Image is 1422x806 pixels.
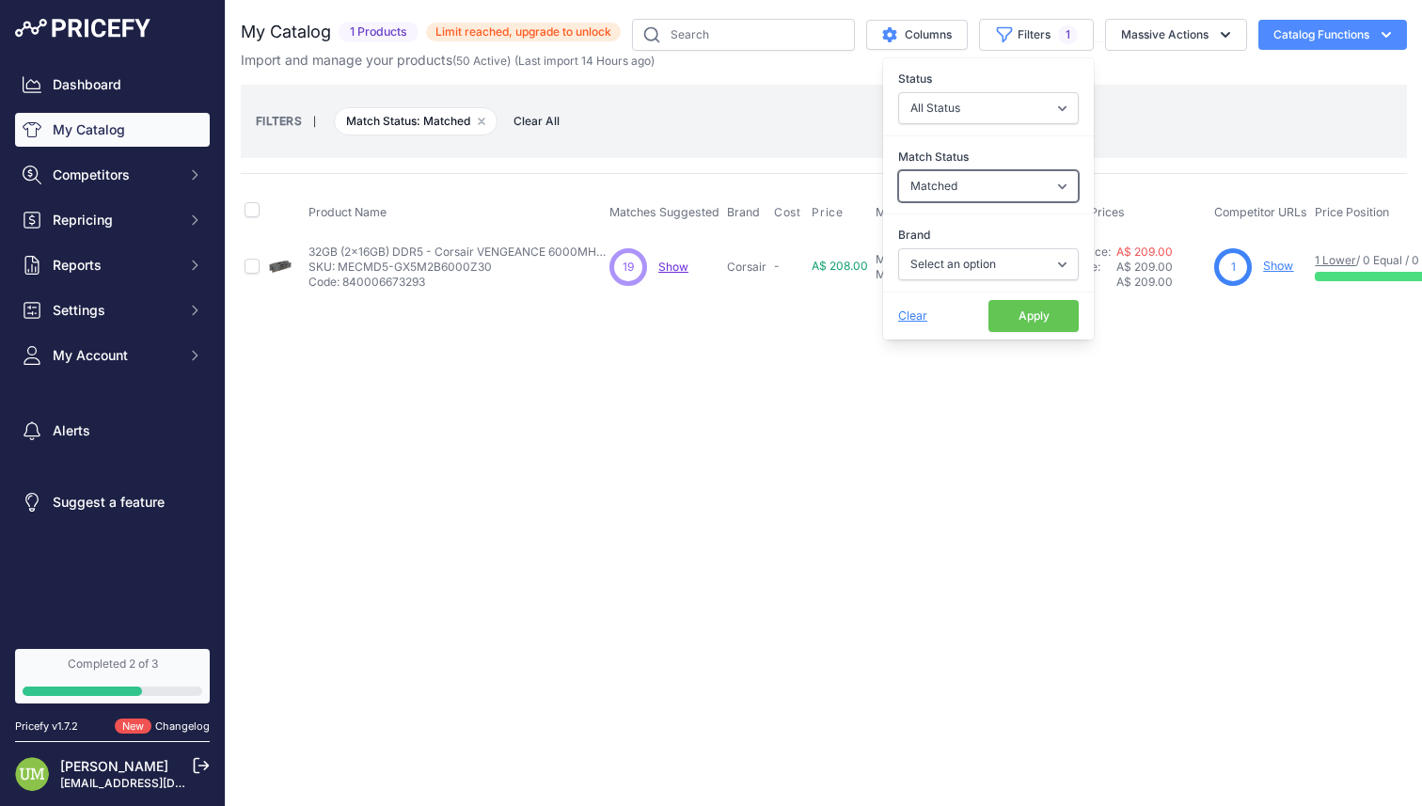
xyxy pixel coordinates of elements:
label: Status [898,70,1079,88]
span: Competitors [53,166,176,184]
a: 1 Lower [1315,253,1356,267]
a: Suggest a feature [15,485,210,519]
input: Search [632,19,855,51]
button: Filters1 [979,19,1094,51]
div: A$ 209.00 [1116,275,1207,290]
a: Completed 2 of 3 [15,649,210,703]
span: A$ 209.00 [1116,260,1173,274]
img: Pricefy Logo [15,19,150,38]
span: Product Name [308,205,387,219]
span: Brand [727,205,760,219]
button: Apply [988,300,1079,332]
span: 1 Products [339,22,419,43]
button: Repricing [15,203,210,237]
button: Settings [15,293,210,327]
button: Competitors [15,158,210,192]
span: A$ 208.00 [812,259,868,273]
p: Corsair [727,260,766,275]
a: Show [1263,259,1293,273]
span: Reports [53,256,176,275]
a: Dashboard [15,68,210,102]
span: 1 [1058,25,1078,44]
span: Price [812,205,843,220]
span: Repricing [53,211,176,229]
p: 32GB (2x16GB) DDR5 - Corsair VENGEANCE 6000MHz CL30 Desktop RAM [308,245,609,260]
button: Price [812,205,846,220]
span: Clear [898,308,927,323]
button: My Account [15,339,210,372]
p: Code: 840006673293 [308,275,609,290]
span: 1 [1231,259,1236,276]
span: Matches Suggested [609,205,719,219]
div: Pricefy v1.7.2 [15,719,78,735]
span: 19 [623,259,634,276]
p: SKU: MECMD5-GX5M2B6000Z30 [308,260,609,275]
small: FILTERS [256,114,302,128]
div: Completed 2 of 3 [23,656,202,672]
span: Min/[PERSON_NAME] [876,205,994,219]
span: Cost [774,205,800,220]
span: My Account [53,346,176,365]
a: Show [658,260,688,274]
a: 50 Active [456,54,507,68]
span: Price Position [1315,205,1389,219]
span: New [115,719,151,735]
span: Settings [53,301,176,320]
button: Clear All [504,112,569,131]
h2: My Catalog [241,19,331,45]
button: Reports [15,248,210,282]
a: [PERSON_NAME] [60,758,168,774]
span: (Last import 14 Hours ago) [514,54,655,68]
span: Match Status: Matched [334,107,498,135]
a: [EMAIL_ADDRESS][DOMAIN_NAME] [60,776,257,790]
button: Massive Actions [1105,19,1247,51]
span: - [774,259,780,273]
a: My Catalog [15,113,210,147]
label: Match Status [898,148,1079,166]
p: Import and manage your products [241,51,655,70]
a: Alerts [15,414,210,448]
small: | [302,116,327,127]
nav: Sidebar [15,68,210,626]
span: Competitor URLs [1214,205,1307,219]
div: Min Price: [876,252,929,267]
span: ( ) [452,54,511,68]
div: Max Price: [876,267,933,282]
button: Catalog Functions [1258,20,1407,50]
a: A$ 209.00 [1116,245,1173,259]
a: Changelog [155,719,210,733]
label: Brand [898,226,1079,245]
button: Columns [866,20,968,50]
span: Limit reached, upgrade to unlock [426,23,621,41]
button: Cost [774,205,804,220]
